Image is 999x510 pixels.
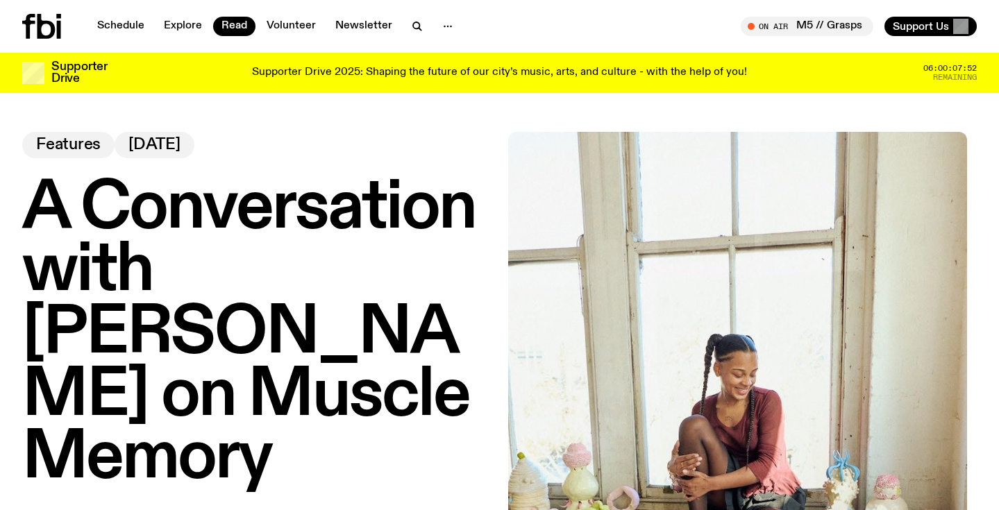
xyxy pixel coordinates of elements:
[741,17,873,36] button: On AirM5 // Grasps
[252,67,747,79] p: Supporter Drive 2025: Shaping the future of our city’s music, arts, and culture - with the help o...
[156,17,210,36] a: Explore
[923,65,977,72] span: 06:00:07:52
[36,137,101,153] span: Features
[89,17,153,36] a: Schedule
[258,17,324,36] a: Volunteer
[213,17,255,36] a: Read
[893,20,949,33] span: Support Us
[22,178,492,490] h1: A Conversation with [PERSON_NAME] on Muscle Memory
[327,17,401,36] a: Newsletter
[51,61,107,85] h3: Supporter Drive
[128,137,181,153] span: [DATE]
[933,74,977,81] span: Remaining
[884,17,977,36] button: Support Us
